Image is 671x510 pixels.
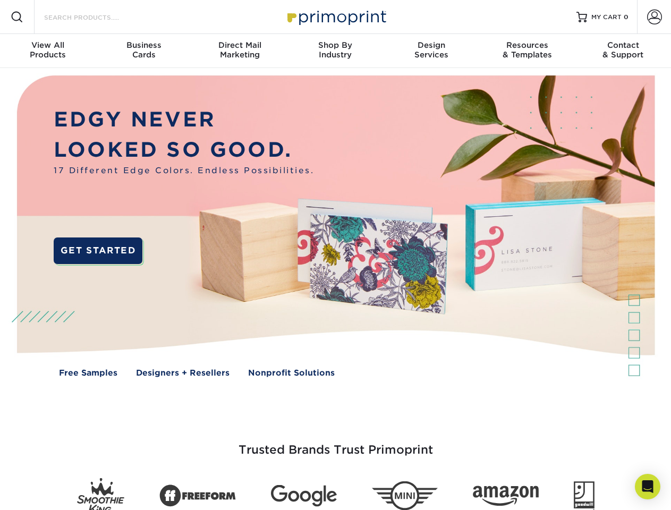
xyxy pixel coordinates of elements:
span: Contact [575,40,671,50]
input: SEARCH PRODUCTS..... [43,11,147,23]
span: Shop By [287,40,383,50]
a: Shop ByIndustry [287,34,383,68]
div: Marketing [192,40,287,59]
div: Services [384,40,479,59]
iframe: Google Customer Reviews [3,478,90,506]
span: 17 Different Edge Colors. Endless Possibilities. [54,165,314,177]
img: Goodwill [574,481,594,510]
div: Industry [287,40,383,59]
img: Primoprint [283,5,389,28]
span: MY CART [591,13,622,22]
a: BusinessCards [96,34,191,68]
a: GET STARTED [54,237,142,264]
span: Business [96,40,191,50]
a: Free Samples [59,367,117,379]
a: Nonprofit Solutions [248,367,335,379]
div: Open Intercom Messenger [635,474,660,499]
a: Direct MailMarketing [192,34,287,68]
div: Cards [96,40,191,59]
a: DesignServices [384,34,479,68]
a: Designers + Resellers [136,367,230,379]
span: Resources [479,40,575,50]
div: & Support [575,40,671,59]
img: Google [271,485,337,507]
a: Resources& Templates [479,34,575,68]
span: Design [384,40,479,50]
div: & Templates [479,40,575,59]
span: Direct Mail [192,40,287,50]
p: LOOKED SO GOOD. [54,135,314,165]
a: Contact& Support [575,34,671,68]
span: 0 [624,13,628,21]
p: EDGY NEVER [54,105,314,135]
img: Amazon [473,486,539,506]
h3: Trusted Brands Trust Primoprint [25,418,647,470]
